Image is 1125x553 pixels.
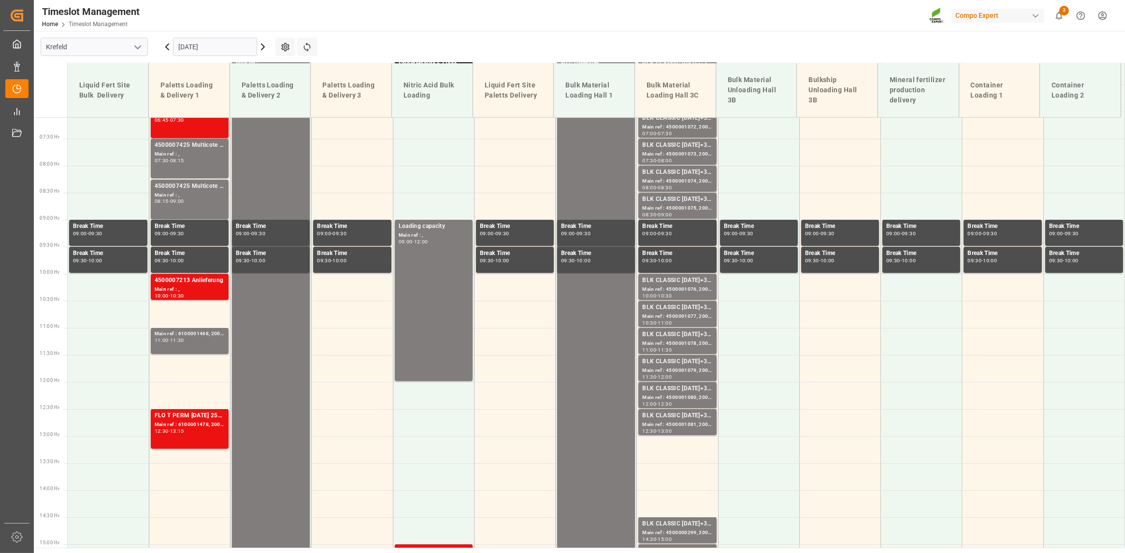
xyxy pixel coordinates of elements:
img: Screenshot%202023-09-29%20at%2010.02.21.png_1712312052.png [929,7,945,24]
div: 09:30 [73,258,87,263]
div: 12:00 [642,402,656,406]
div: 09:30 [317,258,331,263]
div: 07:00 [642,131,656,136]
div: Main ref : 4500001072, 2000001075 [642,123,712,131]
div: 09:30 [88,231,102,236]
span: 12:00 Hr [40,378,59,383]
div: 09:00 [399,240,413,244]
div: - [656,258,658,263]
div: 4500007213 Anlieferung [155,276,225,285]
div: 10:30 [170,294,184,298]
div: Break Time [561,222,631,231]
span: 15:00 Hr [40,540,59,545]
span: 14:30 Hr [40,513,59,518]
div: - [494,258,495,263]
div: 06:45 [155,118,169,122]
div: BLK CLASSIC [DATE]+3+TE BULK [642,357,712,367]
div: - [87,231,88,236]
div: - [169,338,170,342]
div: - [169,258,170,263]
div: 09:30 [821,231,835,236]
div: Nitric Acid Bulk Loading [400,76,465,104]
div: - [656,231,658,236]
div: 10:00 [821,258,835,263]
div: Liquid Fert Site Bulk Delivery [75,76,141,104]
div: Break Time [236,222,306,231]
div: - [981,258,983,263]
div: Break Time [73,222,144,231]
span: 11:00 Hr [40,324,59,329]
div: 13:00 [658,429,672,433]
div: 11:00 [658,321,672,325]
div: - [981,231,983,236]
div: 08:00 [642,185,656,190]
div: Paletts Loading & Delivery 2 [238,76,303,104]
div: 09:00 [805,231,819,236]
div: 11:30 [658,348,672,352]
div: 11:30 [642,375,656,379]
div: 12:00 [658,375,672,379]
div: 09:00 [73,231,87,236]
div: Bulkship Unloading Hall 3B [805,71,870,109]
span: 11:30 Hr [40,351,59,356]
div: BLK CLASSIC [DATE]+3+TE BULK [642,384,712,394]
div: Break Time [805,249,875,258]
div: 10:00 [332,258,346,263]
div: - [169,158,170,163]
span: 10:00 Hr [40,269,59,275]
div: 09:30 [658,231,672,236]
div: 09:00 [480,231,494,236]
div: 08:15 [170,158,184,163]
div: 09:00 [170,199,184,203]
span: 14:00 Hr [40,486,59,491]
div: Main ref : 4500001074, 2000001075 [642,177,712,185]
span: 13:00 Hr [40,432,59,437]
div: 4500007425 Multicote 4M [155,182,225,191]
div: Main ref : 6100001478, 2000001288; [155,421,225,429]
div: 09:30 [332,231,346,236]
span: 10:30 Hr [40,297,59,302]
div: - [169,231,170,236]
div: 09:30 [251,231,265,236]
div: 09:30 [561,258,575,263]
div: 09:30 [642,258,656,263]
div: - [1063,258,1064,263]
div: Break Time [886,222,956,231]
div: BLK CLASSIC [DATE]+3+TE BULK [642,113,712,123]
div: 09:00 [155,231,169,236]
div: 09:30 [155,258,169,263]
div: 09:30 [902,231,916,236]
div: Main ref : , [399,231,469,240]
div: 08:30 [642,213,656,217]
div: Container Loading 2 [1048,76,1113,104]
div: 07:30 [170,118,184,122]
div: 10:30 [642,321,656,325]
div: Break Time [1049,222,1119,231]
div: BLK CLASSIC [DATE]+3+TE BULK [642,303,712,312]
div: Main ref : , [155,191,225,199]
button: show 3 new notifications [1048,5,1070,27]
div: - [656,429,658,433]
div: BLK CLASSIC [DATE]+3+TE BULK [642,195,712,204]
div: - [169,294,170,298]
span: 08:00 Hr [40,161,59,167]
div: - [169,118,170,122]
div: 09:30 [886,258,900,263]
div: 11:00 [642,348,656,352]
div: Main ref : 4500001080, 2000001075 [642,394,712,402]
div: Break Time [967,222,1038,231]
div: 09:00 [724,231,738,236]
div: - [1063,231,1064,236]
div: - [412,240,414,244]
button: Compo Expert [952,6,1048,25]
div: 11:00 [155,338,169,342]
div: 10:00 [983,258,997,263]
div: - [656,185,658,190]
div: 14:30 [642,537,656,541]
span: 13:30 Hr [40,459,59,464]
input: Type to search/select [41,38,148,56]
div: 09:30 [967,258,981,263]
div: Main ref : 4500001081, 2000001075 [642,421,712,429]
div: 11:30 [170,338,184,342]
div: Break Time [642,222,712,231]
